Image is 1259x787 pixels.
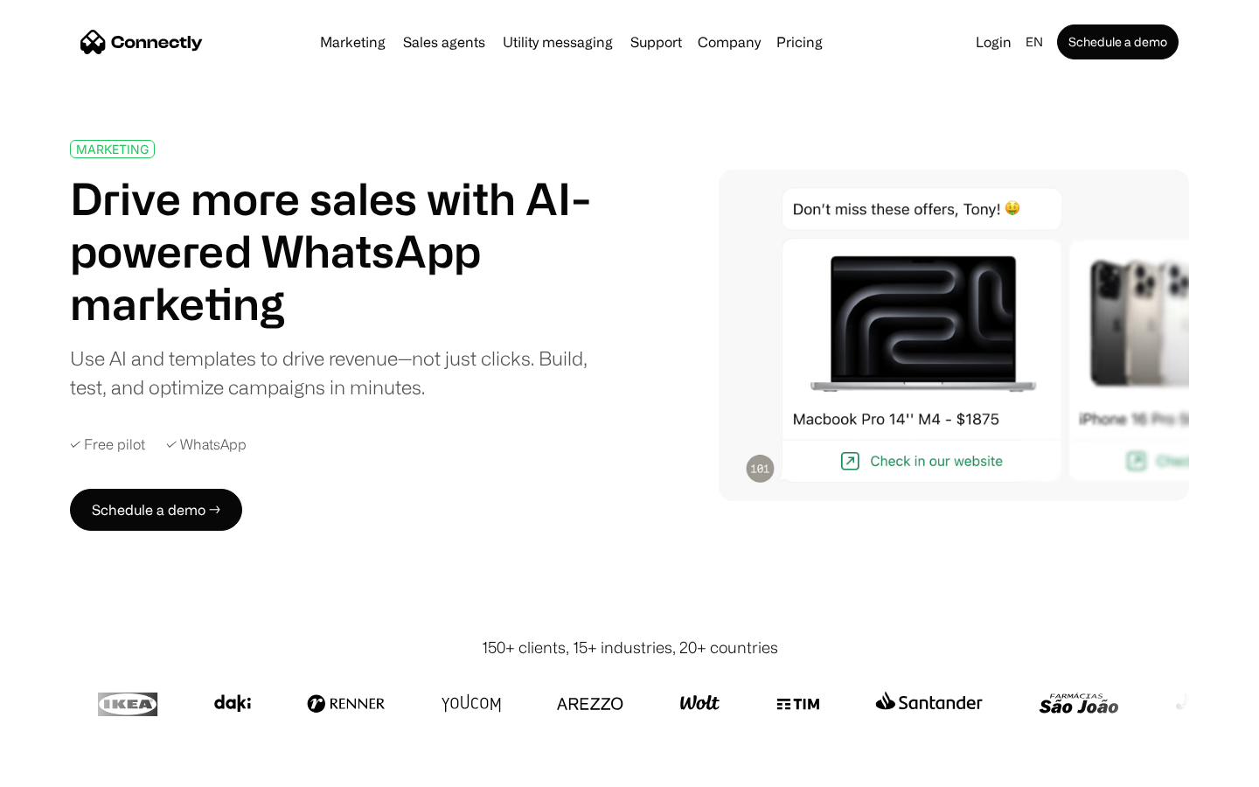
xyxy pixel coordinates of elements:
[769,35,830,49] a: Pricing
[70,489,242,531] a: Schedule a demo →
[1057,24,1179,59] a: Schedule a demo
[35,756,105,781] ul: Language list
[1026,30,1043,54] div: en
[70,344,610,401] div: Use AI and templates to drive revenue—not just clicks. Build, test, and optimize campaigns in min...
[482,636,778,659] div: 150+ clients, 15+ industries, 20+ countries
[17,755,105,781] aside: Language selected: English
[76,143,149,156] div: MARKETING
[70,172,610,330] h1: Drive more sales with AI-powered WhatsApp marketing
[396,35,492,49] a: Sales agents
[969,30,1019,54] a: Login
[623,35,689,49] a: Support
[698,30,761,54] div: Company
[496,35,620,49] a: Utility messaging
[166,436,247,453] div: ✓ WhatsApp
[313,35,393,49] a: Marketing
[70,436,145,453] div: ✓ Free pilot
